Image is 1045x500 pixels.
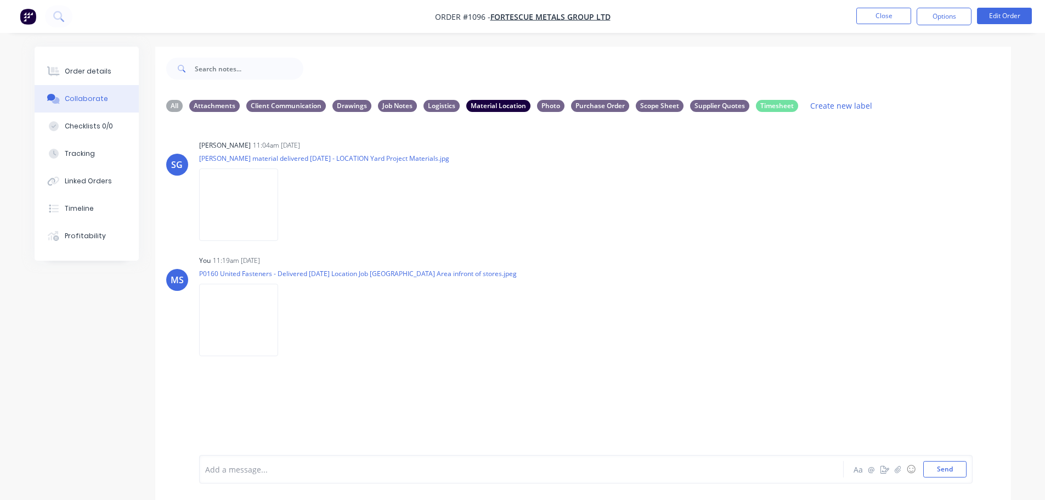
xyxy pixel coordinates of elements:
span: Order #1096 - [435,12,490,22]
button: Edit Order [977,8,1032,24]
div: 11:19am [DATE] [213,256,260,266]
div: Tracking [65,149,95,159]
div: MS [171,273,184,286]
div: Timesheet [756,100,798,112]
div: Job Notes [378,100,417,112]
div: Scope Sheet [636,100,684,112]
button: Profitability [35,222,139,250]
div: Linked Orders [65,176,112,186]
div: Drawings [332,100,371,112]
div: 11:04am [DATE] [253,141,300,150]
button: @ [865,463,878,476]
p: [PERSON_NAME] material delivered [DATE] - LOCATION Yard Project Materials.jpg [199,154,449,163]
button: Linked Orders [35,167,139,195]
button: Create new label [805,98,878,113]
button: Timeline [35,195,139,222]
div: Purchase Order [571,100,629,112]
div: Attachments [189,100,240,112]
input: Search notes... [195,58,303,80]
div: Profitability [65,231,106,241]
button: Options [917,8,971,25]
div: SG [171,158,183,171]
button: ☺ [905,463,918,476]
div: Timeline [65,204,94,214]
button: Order details [35,58,139,85]
div: Checklists 0/0 [65,121,113,131]
div: All [166,100,183,112]
div: Order details [65,66,111,76]
button: Send [923,461,967,477]
a: FORTESCUE METALS GROUP LTD [490,12,611,22]
img: Factory [20,8,36,25]
button: Checklists 0/0 [35,113,139,140]
div: [PERSON_NAME] [199,141,251,150]
div: Logistics [423,100,460,112]
div: Photo [537,100,564,112]
p: P0160 United Fasteners - Delivered [DATE] Location Job [GEOGRAPHIC_DATA] Area infront of stores.jpeg [199,269,517,278]
div: Client Communication [246,100,326,112]
div: You [199,256,211,266]
button: Aa [852,463,865,476]
button: Close [856,8,911,24]
div: Collaborate [65,94,108,104]
div: Supplier Quotes [690,100,749,112]
button: Collaborate [35,85,139,113]
button: Tracking [35,140,139,167]
div: Material Location [466,100,530,112]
